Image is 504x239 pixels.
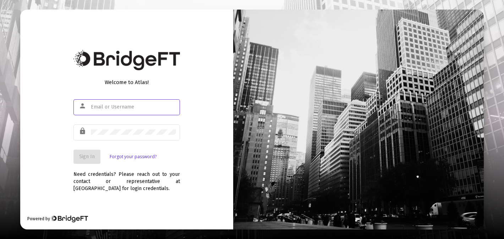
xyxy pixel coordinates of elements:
mat-icon: person [79,102,87,110]
span: Sign In [79,154,95,160]
input: Email or Username [91,104,176,110]
div: Welcome to Atlas! [73,79,180,86]
button: Sign In [73,150,100,164]
mat-icon: lock [79,127,87,135]
div: Need credentials? Please reach out to your contact or representative at [GEOGRAPHIC_DATA] for log... [73,164,180,192]
img: Bridge Financial Technology Logo [51,215,88,222]
img: Bridge Financial Technology Logo [73,50,180,70]
div: Powered by [27,215,88,222]
a: Forgot your password? [110,153,157,160]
